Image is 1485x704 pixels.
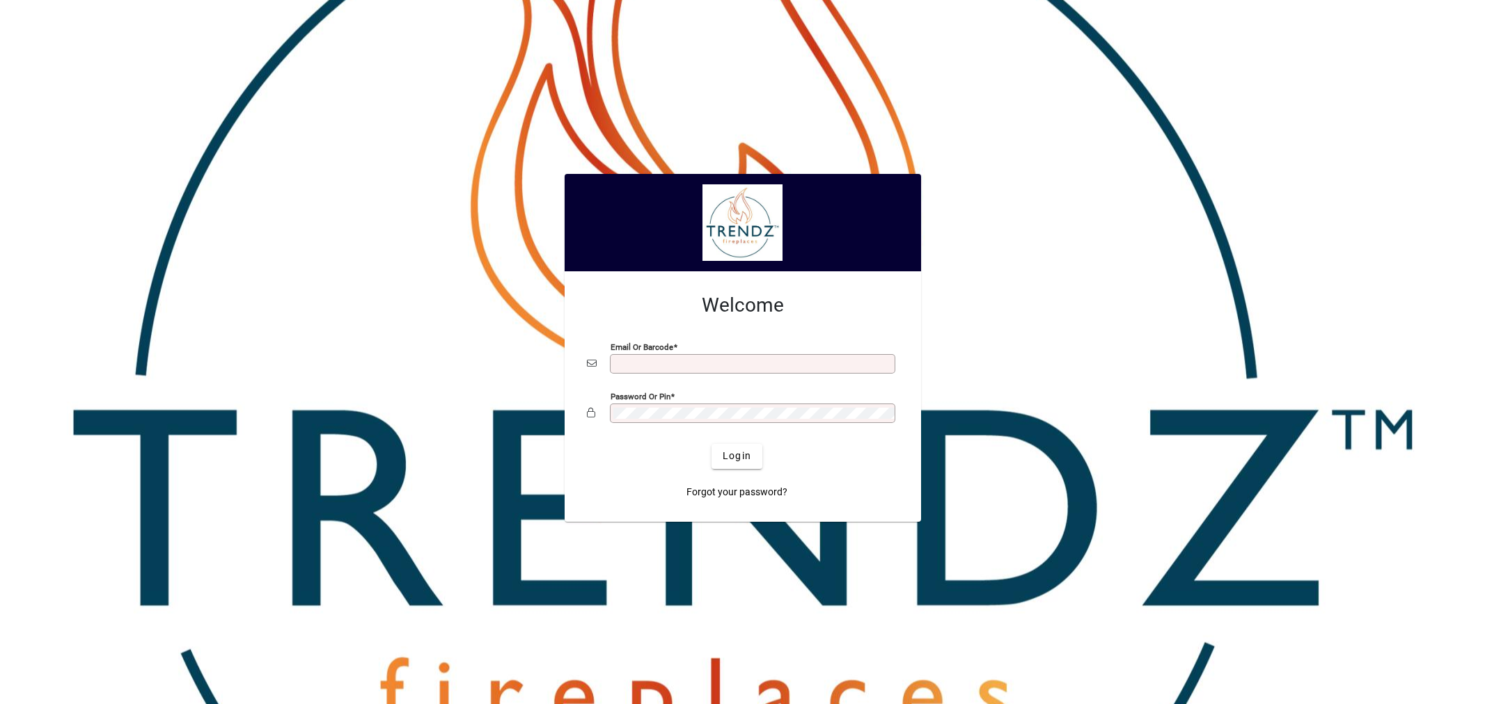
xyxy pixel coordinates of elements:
h2: Welcome [587,294,899,317]
mat-label: Email or Barcode [611,342,673,351]
button: Login [712,444,762,469]
span: Login [723,449,751,463]
span: Forgot your password? [686,485,787,499]
mat-label: Password or Pin [611,391,670,401]
a: Forgot your password? [681,480,793,505]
